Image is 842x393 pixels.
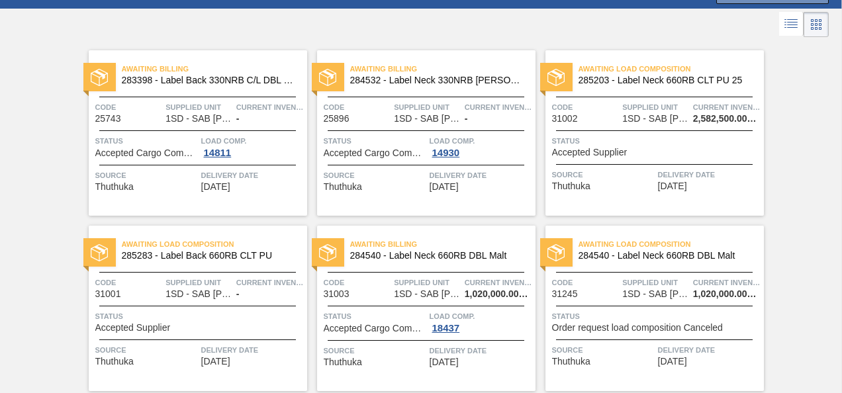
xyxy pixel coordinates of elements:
[95,357,134,367] span: Thuthuka
[324,148,426,158] span: Accepted Cargo Composition
[430,310,532,323] span: Load Comp.
[79,226,307,391] a: statusAwaiting Load Composition285283 - Label Back 660RB CLT PUCode31001Supplied Unit1SD - SAB [P...
[693,114,761,124] span: 2,582,500.000 EA
[552,357,590,367] span: Thuthuka
[307,50,536,216] a: statusAwaiting Billing284532 - Label Neck 330NRB [PERSON_NAME] 4X6 23Code25896Supplied Unit1SD - ...
[95,323,171,333] span: Accepted Supplier
[394,114,460,124] span: 1SD - SAB Rosslyn Brewery
[324,324,426,333] span: Accepted Cargo Composition
[236,289,240,299] span: -
[95,101,163,114] span: Code
[324,114,350,124] span: 25896
[307,226,536,391] a: statusAwaiting Billing284540 - Label Neck 660RB DBL MaltCode31003Supplied Unit1SD - SAB [PERSON_N...
[430,310,532,333] a: Load Comp.18437
[122,251,297,261] span: 285283 - Label Back 660RB CLT PU
[95,343,198,357] span: Source
[552,289,578,299] span: 31245
[236,101,304,114] span: Current inventory
[465,101,532,114] span: Current inventory
[324,310,426,323] span: Status
[236,114,240,124] span: -
[122,62,307,75] span: Awaiting Billing
[536,50,764,216] a: statusAwaiting Load Composition285203 - Label Neck 660RB CLT PU 25Code31002Supplied Unit1SD - SAB...
[122,75,297,85] span: 283398 - Label Back 330NRB C/L DBL 4X6 Booster 2
[79,50,307,216] a: statusAwaiting Billing283398 - Label Back 330NRB C/L DBL 4X6 Booster 2Code25743Supplied Unit1SD -...
[324,134,426,148] span: Status
[394,276,461,289] span: Supplied Unit
[552,323,723,333] span: Order request load composition Canceled
[122,238,307,251] span: Awaiting Load Composition
[201,148,234,158] div: 14811
[201,182,230,192] span: 01/18/2025
[622,114,688,124] span: 1SD - SAB Rosslyn Brewery
[465,289,532,299] span: 1,020,000.000 EA
[536,226,764,391] a: statusAwaiting Load Composition284540 - Label Neck 660RB DBL MaltCode31245Supplied Unit1SD - SAB ...
[324,169,426,182] span: Source
[579,62,764,75] span: Awaiting Load Composition
[622,101,690,114] span: Supplied Unit
[658,168,761,181] span: Delivery Date
[95,134,198,148] span: Status
[319,244,336,261] img: status
[95,310,304,323] span: Status
[430,148,463,158] div: 14930
[430,182,459,192] span: 01/25/2025
[552,134,761,148] span: Status
[430,323,463,333] div: 18437
[324,357,362,367] span: Thuthuka
[324,344,426,357] span: Source
[465,114,468,124] span: -
[165,289,232,299] span: 1SD - SAB Rosslyn Brewery
[552,181,590,191] span: Thuthuka
[693,289,761,299] span: 1,020,000.000 EA
[91,69,108,86] img: status
[324,101,391,114] span: Code
[201,134,304,158] a: Load Comp.14811
[552,310,761,323] span: Status
[165,101,233,114] span: Supplied Unit
[350,75,525,85] span: 284532 - Label Neck 330NRB Castle DM 4X6 23
[430,169,532,182] span: Delivery Date
[95,169,198,182] span: Source
[579,75,753,85] span: 285203 - Label Neck 660RB CLT PU 25
[430,134,532,148] span: Load Comp.
[658,181,687,191] span: 08/23/2025
[95,114,121,124] span: 25743
[95,289,121,299] span: 31001
[804,12,829,37] div: Card Vision
[622,289,688,299] span: 1SD - SAB Rosslyn Brewery
[394,101,461,114] span: Supplied Unit
[430,134,532,158] a: Load Comp.14930
[622,276,690,289] span: Supplied Unit
[95,182,134,192] span: Thuthuka
[658,343,761,357] span: Delivery Date
[201,134,304,148] span: Load Comp.
[579,251,753,261] span: 284540 - Label Neck 660RB DBL Malt
[201,169,304,182] span: Delivery Date
[95,276,163,289] span: Code
[165,276,233,289] span: Supplied Unit
[552,343,655,357] span: Source
[324,276,391,289] span: Code
[552,114,578,124] span: 31002
[693,101,761,114] span: Current inventory
[350,251,525,261] span: 284540 - Label Neck 660RB DBL Malt
[547,244,565,261] img: status
[658,357,687,367] span: 08/29/2025
[91,244,108,261] img: status
[236,276,304,289] span: Current inventory
[95,148,198,158] span: Accepted Cargo Composition
[465,276,532,289] span: Current inventory
[165,114,232,124] span: 1SD - SAB Rosslyn Brewery
[552,276,620,289] span: Code
[324,182,362,192] span: Thuthuka
[547,69,565,86] img: status
[201,357,230,367] span: 08/23/2025
[430,357,459,367] span: 08/23/2025
[552,148,628,157] span: Accepted Supplier
[579,238,764,251] span: Awaiting Load Composition
[350,238,536,251] span: Awaiting Billing
[394,289,460,299] span: 1SD - SAB Rosslyn Brewery
[552,168,655,181] span: Source
[319,69,336,86] img: status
